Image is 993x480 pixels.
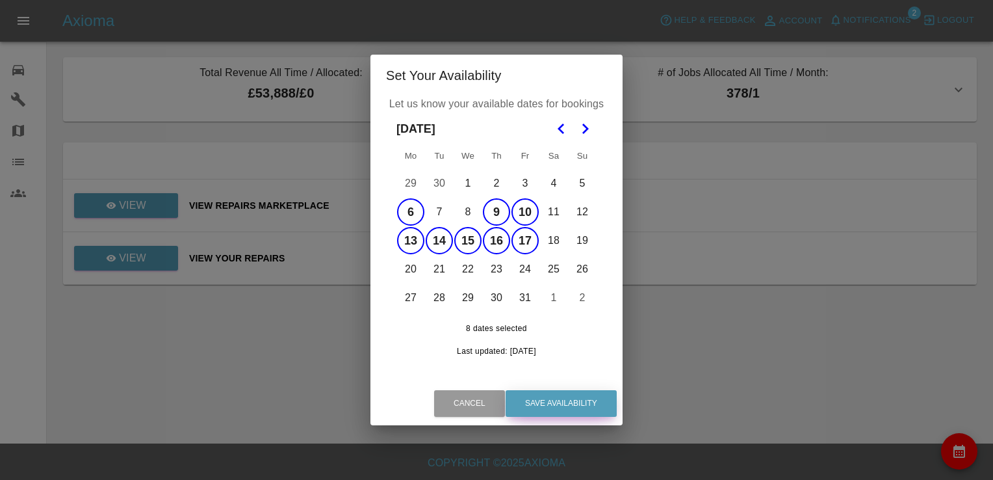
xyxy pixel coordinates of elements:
button: Wednesday, October 29th, 2025 [454,284,482,312]
button: Saturday, November 1st, 2025 [540,284,567,312]
span: [DATE] [396,114,435,143]
button: Cancel [434,390,505,417]
button: Tuesday, September 30th, 2025 [426,170,453,197]
th: Friday [511,143,539,169]
button: Monday, October 27th, 2025 [397,284,424,312]
button: Go to the Previous Month [550,117,573,140]
button: Sunday, November 2nd, 2025 [569,284,596,312]
button: Sunday, October 26th, 2025 [569,256,596,283]
button: Sunday, October 19th, 2025 [569,227,596,254]
table: October 2025 [396,143,597,312]
button: Go to the Next Month [573,117,597,140]
span: 8 dates selected [396,323,597,336]
h2: Set Your Availability [370,55,623,96]
button: Thursday, October 9th, 2025, selected [483,198,510,226]
th: Monday [396,143,425,169]
button: Monday, October 13th, 2025, selected [397,227,424,254]
button: Friday, October 17th, 2025, selected [511,227,539,254]
th: Saturday [539,143,568,169]
th: Sunday [568,143,597,169]
button: Friday, October 31st, 2025 [511,284,539,312]
th: Tuesday [425,143,454,169]
button: Thursday, October 23rd, 2025 [483,256,510,283]
button: Thursday, October 16th, 2025, selected [483,227,510,254]
button: Saturday, October 18th, 2025 [540,227,567,254]
button: Monday, October 6th, 2025, selected [397,198,424,226]
button: Friday, October 10th, 2025, selected [511,198,539,226]
button: Save Availability [506,390,617,417]
p: Let us know your available dates for bookings [386,96,607,112]
button: Wednesday, October 8th, 2025 [454,198,482,226]
button: Friday, October 3rd, 2025 [511,170,539,197]
button: Tuesday, October 28th, 2025 [426,284,453,312]
button: Thursday, October 30th, 2025 [483,284,510,312]
button: Sunday, October 5th, 2025 [569,170,596,197]
button: Tuesday, October 21st, 2025 [426,256,453,283]
th: Wednesday [454,143,482,169]
button: Wednesday, October 22nd, 2025 [454,256,482,283]
button: Saturday, October 4th, 2025 [540,170,567,197]
button: Thursday, October 2nd, 2025 [483,170,510,197]
button: Sunday, October 12th, 2025 [569,198,596,226]
button: Wednesday, October 1st, 2025 [454,170,482,197]
button: Saturday, October 25th, 2025 [540,256,567,283]
button: Tuesday, October 14th, 2025, selected [426,227,453,254]
button: Tuesday, October 7th, 2025 [426,198,453,226]
button: Monday, October 20th, 2025 [397,256,424,283]
span: Last updated: [DATE] [457,347,536,356]
button: Monday, September 29th, 2025 [397,170,424,197]
button: Wednesday, October 15th, 2025, selected [454,227,482,254]
button: Friday, October 24th, 2025 [511,256,539,283]
button: Saturday, October 11th, 2025 [540,198,567,226]
th: Thursday [482,143,511,169]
